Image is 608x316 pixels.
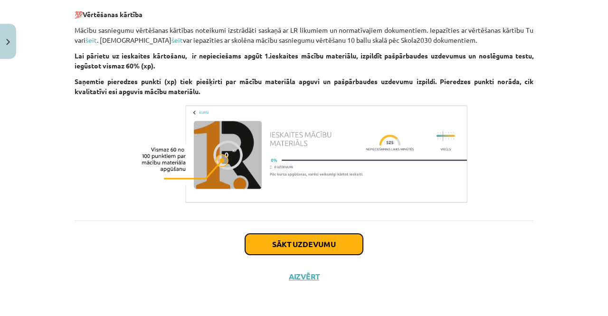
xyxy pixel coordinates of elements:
[85,36,97,44] a: šeit
[6,39,10,45] img: icon-close-lesson-0947bae3869378f0d4975bcd49f059093ad1ed9edebbc8119c70593378902aed.svg
[83,10,142,19] b: Vērtēšanas kārtība
[245,234,363,255] button: Sākt uzdevumu
[75,25,533,45] p: Mācību sasniegumu vērtēšanas kārtības noteikumi izstrādāti saskaņā ar LR likumiem un normatīvajie...
[286,272,322,281] button: Aizvērt
[75,51,533,70] b: Lai pārietu uz ieskaites kārtošanu, ir nepieciešams apgūt 1.ieskaites mācību materiālu, izpildīt ...
[171,36,183,44] a: šeit
[75,77,533,96] b: Saņemtie pieredzes punkti (xp) tiek piešķirti par mācību materiāla apguvi un pašpārbaudes uzdevum...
